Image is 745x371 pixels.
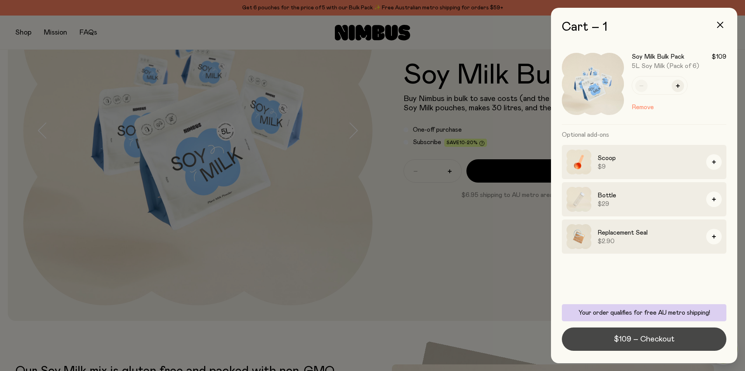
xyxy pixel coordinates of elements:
h3: Optional add-ons [562,125,726,145]
span: $109 – Checkout [614,334,674,345]
button: Remove [632,103,654,112]
p: Your order qualifies for free AU metro shipping! [567,309,722,317]
span: $109 [712,53,726,61]
h2: Cart – 1 [562,20,726,34]
span: $29 [598,200,700,208]
span: $2.90 [598,237,700,245]
button: $109 – Checkout [562,327,726,351]
span: $9 [598,163,700,171]
h3: Replacement Seal [598,228,700,237]
h3: Soy Milk Bulk Pack [632,53,684,61]
h3: Bottle [598,191,700,200]
span: 5L Soy Milk (Pack of 6) [632,63,699,69]
h3: Scoop [598,153,700,163]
